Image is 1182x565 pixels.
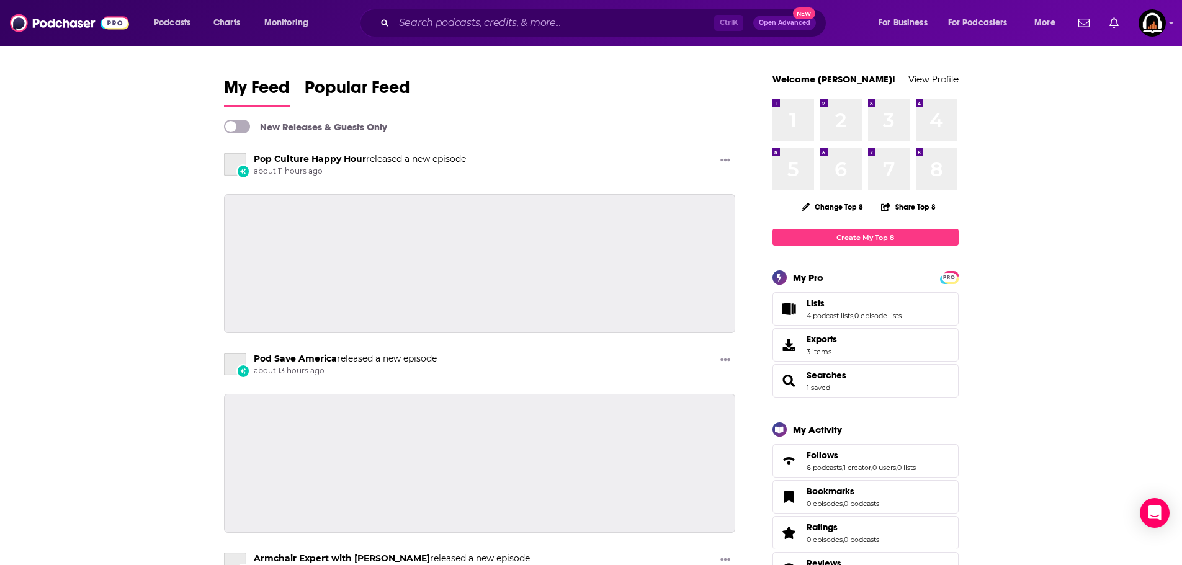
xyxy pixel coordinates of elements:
[759,20,810,26] span: Open Advanced
[1104,12,1124,33] a: Show notifications dropdown
[843,535,844,544] span: ,
[1139,9,1166,37] span: Logged in as kpunia
[908,73,959,85] a: View Profile
[224,77,290,105] span: My Feed
[236,164,250,178] div: New Episode
[777,452,802,469] a: Follows
[1073,12,1095,33] a: Show notifications dropdown
[254,166,466,177] span: about 11 hours ago
[1139,9,1166,37] img: User Profile
[793,272,823,283] div: My Pro
[305,77,410,107] a: Popular Feed
[236,364,250,378] div: New Episode
[880,195,936,219] button: Share Top 8
[264,14,308,32] span: Monitoring
[772,73,895,85] a: Welcome [PERSON_NAME]!
[394,13,714,33] input: Search podcasts, credits, & more...
[807,522,879,533] a: Ratings
[807,298,825,309] span: Lists
[254,353,337,364] a: Pod Save America
[224,120,387,133] a: New Releases & Guests Only
[777,300,802,318] a: Lists
[224,153,246,176] a: Pop Culture Happy Hour
[254,366,437,376] span: about 13 hours ago
[854,311,902,320] a: 0 episode lists
[254,353,437,365] h3: released a new episode
[254,153,366,164] a: Pop Culture Happy Hour
[154,14,190,32] span: Podcasts
[224,77,290,107] a: My Feed
[807,347,837,356] span: 3 items
[777,336,802,354] span: Exports
[807,334,837,345] span: Exports
[870,13,943,33] button: open menu
[807,463,842,472] a: 6 podcasts
[305,77,410,105] span: Popular Feed
[940,13,1026,33] button: open menu
[793,424,842,435] div: My Activity
[772,480,959,514] span: Bookmarks
[807,298,902,309] a: Lists
[807,450,838,461] span: Follows
[254,153,466,165] h3: released a new episode
[714,15,743,31] span: Ctrl K
[853,311,854,320] span: ,
[777,488,802,505] a: Bookmarks
[844,499,879,508] a: 0 podcasts
[772,229,959,246] a: Create My Top 8
[896,463,897,472] span: ,
[256,13,325,33] button: open menu
[1034,14,1055,32] span: More
[213,14,240,32] span: Charts
[1140,498,1170,528] div: Open Intercom Messenger
[753,16,816,30] button: Open AdvancedNew
[772,444,959,478] span: Follows
[772,516,959,549] span: Ratings
[10,11,129,35] img: Podchaser - Follow, Share and Rate Podcasts
[224,353,246,375] a: Pod Save America
[794,199,871,215] button: Change Top 8
[879,14,928,32] span: For Business
[777,372,802,389] a: Searches
[254,553,430,564] a: Armchair Expert with Dax Shepard
[807,450,916,461] a: Follows
[807,535,843,544] a: 0 episodes
[772,292,959,326] span: Lists
[715,153,735,169] button: Show More Button
[897,463,916,472] a: 0 lists
[793,7,815,19] span: New
[807,486,879,497] a: Bookmarks
[807,486,854,497] span: Bookmarks
[772,328,959,362] a: Exports
[942,273,957,282] span: PRO
[807,499,843,508] a: 0 episodes
[871,463,872,472] span: ,
[843,463,871,472] a: 1 creator
[372,9,838,37] div: Search podcasts, credits, & more...
[254,553,530,564] h3: released a new episode
[772,364,959,398] span: Searches
[1026,13,1071,33] button: open menu
[807,370,846,381] a: Searches
[843,499,844,508] span: ,
[777,524,802,541] a: Ratings
[145,13,207,33] button: open menu
[942,272,957,282] a: PRO
[1139,9,1166,37] button: Show profile menu
[872,463,896,472] a: 0 users
[948,14,1008,32] span: For Podcasters
[205,13,248,33] a: Charts
[844,535,879,544] a: 0 podcasts
[807,311,853,320] a: 4 podcast lists
[715,353,735,368] button: Show More Button
[842,463,843,472] span: ,
[807,383,830,392] a: 1 saved
[807,522,838,533] span: Ratings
